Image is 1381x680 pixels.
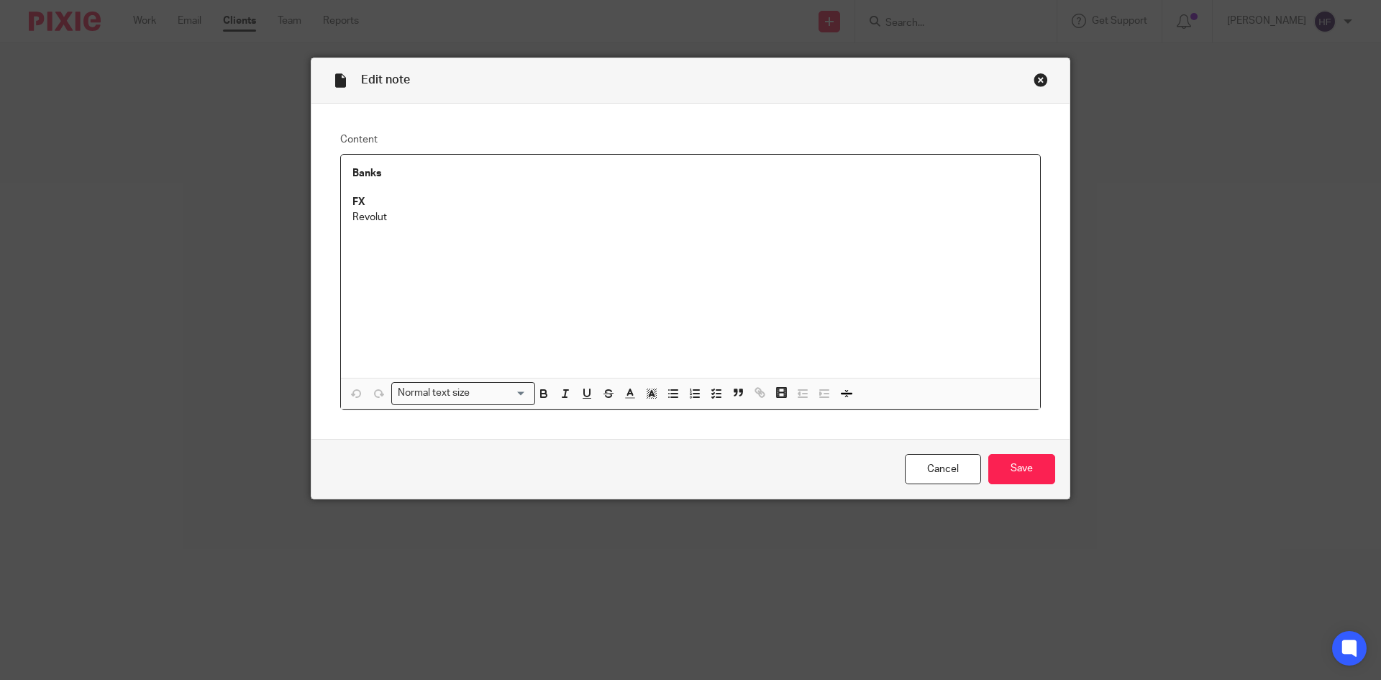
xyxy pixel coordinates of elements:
[361,74,410,86] span: Edit note
[988,454,1055,485] input: Save
[395,386,473,401] span: Normal text size
[1034,73,1048,87] div: Close this dialog window
[905,454,981,485] a: Cancel
[340,132,1041,147] label: Content
[352,210,1029,225] p: Revolut
[475,386,527,401] input: Search for option
[352,197,365,207] strong: FX
[391,382,535,404] div: Search for option
[352,168,381,178] strong: Banks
